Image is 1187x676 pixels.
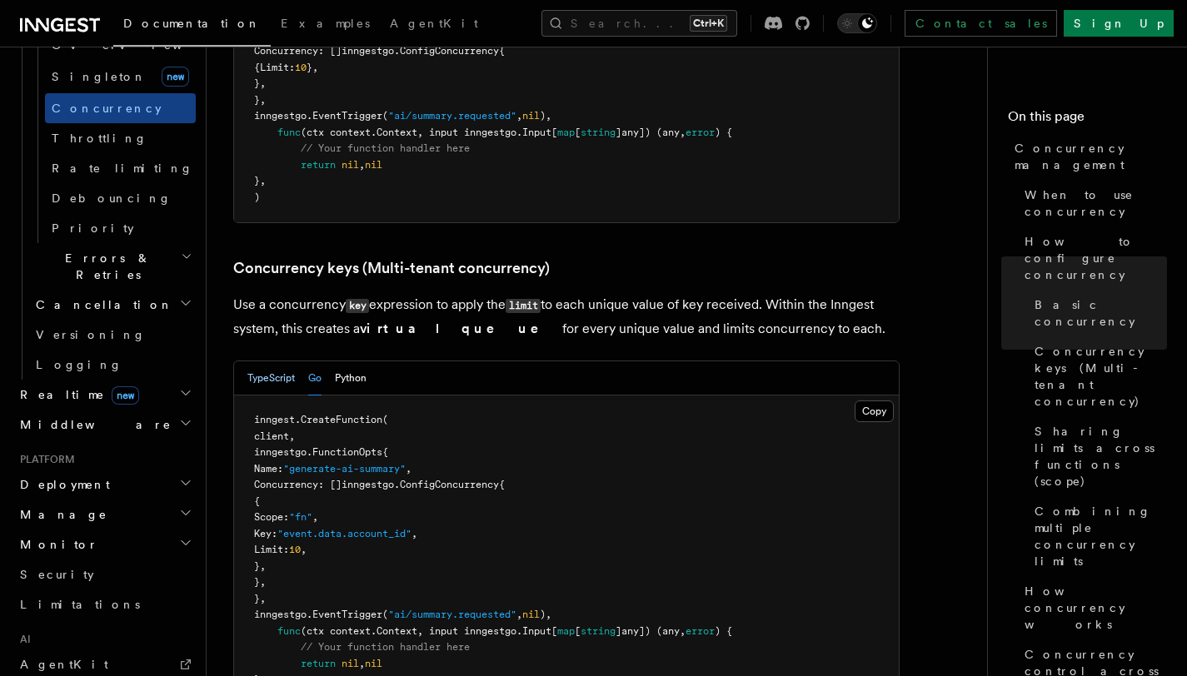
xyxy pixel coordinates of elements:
[301,159,336,171] span: return
[541,10,737,37] button: Search...Ctrl+K
[342,658,359,669] span: nil
[254,463,283,475] span: Name:
[715,127,732,138] span: ) {
[406,463,411,475] span: ,
[557,625,575,637] span: map
[45,213,196,243] a: Priority
[20,658,108,671] span: AgentKit
[1018,576,1167,639] a: How concurrency works
[254,45,505,57] span: Concurrency: []inngestgo.ConfigConcurrency{
[254,495,260,507] span: {
[289,511,312,523] span: "fn"
[13,559,196,589] a: Security
[1025,583,1167,633] span: How concurrency works
[29,30,196,243] div: Flow Controlnew
[52,70,147,83] span: Singleton
[390,17,478,30] span: AgentKit
[29,320,196,350] a: Versioning
[301,127,557,138] span: (ctx context.Context, input inngestgo.Input[
[575,127,581,138] span: [
[254,511,289,523] span: Scope:
[271,5,380,45] a: Examples
[247,361,295,395] button: TypeScript
[522,609,540,620] span: nil
[905,10,1057,37] a: Contact sales
[581,625,616,637] span: string
[277,625,301,637] span: func
[1028,416,1167,496] a: Sharing limits across functions (scope)
[162,67,189,87] span: new
[506,299,541,313] code: limit
[1028,496,1167,576] a: Combining multiple concurrency limits
[52,191,172,205] span: Debouncing
[382,414,388,425] span: (
[1028,336,1167,416] a: Concurrency keys (Multi-tenant concurrency)
[540,110,551,122] span: ),
[13,410,196,440] button: Middleware
[254,576,266,588] span: },
[13,416,172,433] span: Middleware
[540,609,551,620] span: ),
[312,110,382,122] span: EventTrigger
[29,350,196,380] a: Logging
[616,625,686,637] span: ]any]) (any,
[254,593,266,604] span: },
[254,446,388,458] span: inngestgo.FunctionOpts{
[254,560,266,572] span: },
[13,386,139,403] span: Realtime
[715,625,732,637] span: ) {
[254,191,260,203] span: )
[45,93,196,123] a: Concurrency
[690,15,727,32] kbd: Ctrl+K
[360,321,562,336] strong: virtual queue
[1028,290,1167,336] a: Basic concurrency
[301,658,336,669] span: return
[1018,180,1167,226] a: When to use concurrency
[20,568,94,581] span: Security
[13,500,196,529] button: Manage
[301,625,557,637] span: (ctx context.Context, input inngestgo.Input[
[277,528,411,539] span: "event.data.account_id"
[289,544,301,555] span: 10
[581,127,616,138] span: string
[13,476,110,493] span: Deployment
[575,625,581,637] span: [
[411,528,417,539] span: ,
[13,633,31,646] span: AI
[29,250,181,283] span: Errors & Retries
[254,110,312,122] span: inngestgo.
[301,142,470,154] span: // Your function handler here
[335,361,367,395] button: Python
[254,94,266,106] span: },
[295,62,307,73] span: 10
[837,13,877,33] button: Toggle dark mode
[13,536,98,553] span: Monitor
[855,400,894,422] button: Copy
[1025,233,1167,283] span: How to configure concurrency
[307,62,318,73] span: },
[29,296,173,313] span: Cancellation
[342,159,359,171] span: nil
[45,60,196,93] a: Singletonnew
[52,162,193,175] span: Rate limiting
[1025,186,1167,220] span: When to use concurrency
[388,609,516,620] span: "ai/summary.requested"
[254,414,301,425] span: inngest.
[281,17,370,30] span: Examples
[45,153,196,183] a: Rate limiting
[52,132,147,145] span: Throttling
[1015,140,1167,173] span: Concurrency management
[20,598,140,611] span: Limitations
[52,102,162,115] span: Concurrency
[1018,226,1167,290] a: How to configure concurrency
[516,609,522,620] span: ,
[312,511,318,523] span: ,
[254,77,266,89] span: },
[1008,107,1167,133] h4: On this page
[301,544,307,555] span: ,
[45,123,196,153] a: Throttling
[277,127,301,138] span: func
[254,609,312,620] span: inngestgo.
[254,528,277,539] span: Key:
[382,110,388,122] span: (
